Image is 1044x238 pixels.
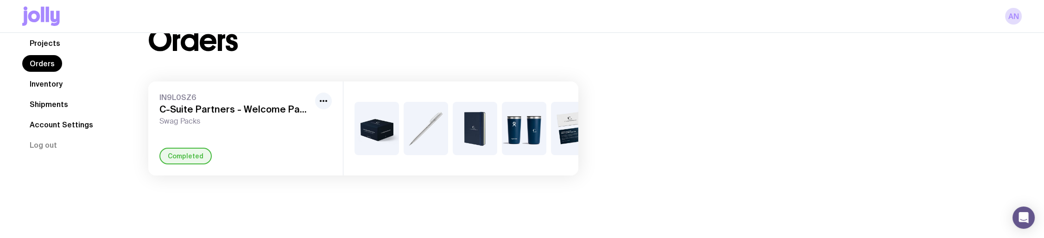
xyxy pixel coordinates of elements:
span: IN9L0SZ6 [159,93,311,102]
h1: Orders [148,26,238,56]
div: Open Intercom Messenger [1012,207,1035,229]
a: Orders [22,55,62,72]
a: Shipments [22,96,76,113]
button: Log out [22,137,64,153]
h3: C-Suite Partners - Welcome Packs [159,104,311,115]
a: Inventory [22,75,70,92]
span: Swag Packs [159,117,311,126]
div: Completed [159,148,212,164]
a: Projects [22,35,68,51]
a: AN [1005,8,1022,25]
a: Account Settings [22,116,101,133]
